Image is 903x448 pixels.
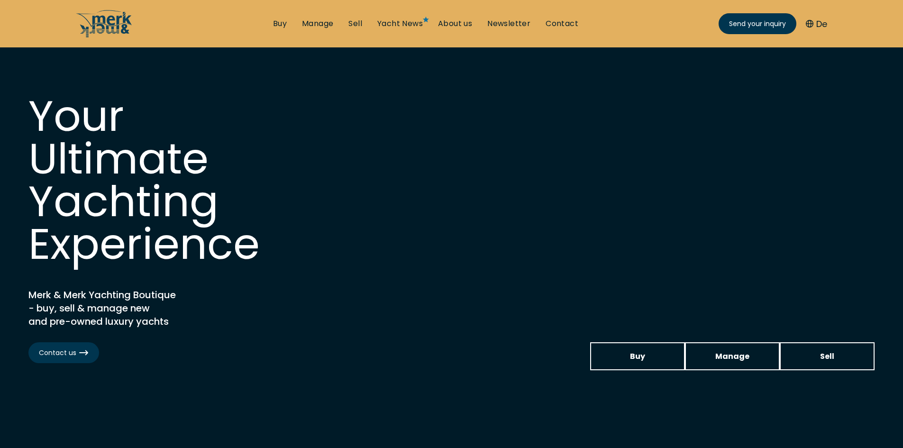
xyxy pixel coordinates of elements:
[377,18,423,29] a: Yacht News
[685,342,780,370] a: Manage
[719,13,796,34] a: Send your inquiry
[39,348,89,358] span: Contact us
[348,18,362,29] a: Sell
[28,288,265,328] h2: Merk & Merk Yachting Boutique - buy, sell & manage new and pre-owned luxury yachts
[820,350,834,362] span: Sell
[546,18,578,29] a: Contact
[487,18,530,29] a: Newsletter
[28,95,313,265] h1: Your Ultimate Yachting Experience
[780,342,875,370] a: Sell
[630,350,645,362] span: Buy
[590,342,685,370] a: Buy
[28,342,99,363] a: Contact us
[438,18,472,29] a: About us
[715,350,749,362] span: Manage
[302,18,333,29] a: Manage
[273,18,287,29] a: Buy
[729,19,786,29] span: Send your inquiry
[806,18,827,30] button: De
